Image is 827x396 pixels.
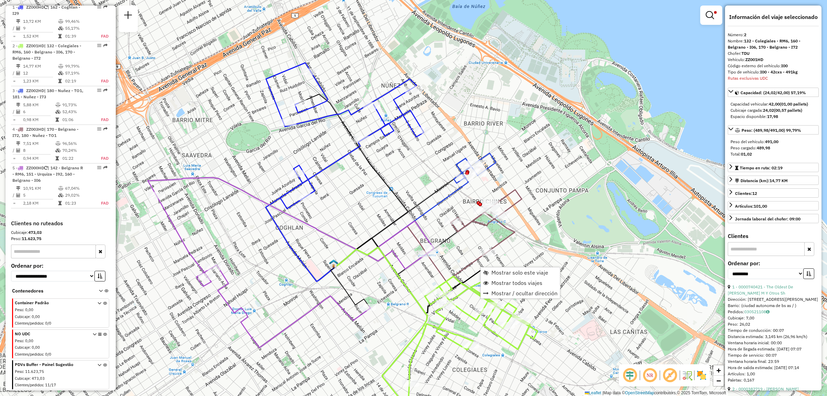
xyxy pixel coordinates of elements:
[728,88,819,97] a: Capacidad: (24,02/42,00) 57,19%
[55,156,59,160] i: Tiempo en ruta
[58,19,63,23] i: % Peso en uso
[58,186,63,190] i: % Peso en uso
[713,365,724,376] a: Zoom in
[728,125,819,135] a: Peso: (489,98/491,00) 99,79%
[728,340,819,346] div: Ventana horaria inicial: 00:00
[11,220,110,227] h4: Clientes no ruteados
[23,307,24,312] span: :
[752,191,757,196] strong: 12
[696,370,707,381] img: Mostrar / Ocultar sectores
[43,383,44,387] span: :
[94,271,105,281] button: Orden creciente
[58,193,63,197] i: % Cubicaje en uso
[65,200,93,207] td: 01:23
[103,88,108,92] em: Ruta exportada
[735,216,800,222] div: Jornada laboral del chofer: 09:00
[28,230,42,235] strong: 473,03
[15,321,43,326] span: Clientes/pedidos
[642,367,658,384] span: Ocultar NR
[742,51,749,56] strong: TDU
[26,4,44,10] span: ZZ000HD
[766,310,769,314] i: Observaciones
[12,33,16,40] td: =
[625,390,654,395] a: OpenStreetMap
[32,345,40,350] span: 0,00
[16,193,20,197] i: Clientes
[735,203,767,209] div: Artículos:
[781,63,788,68] strong: I00
[15,362,89,368] span: PDVs Buffer - Painel Sugestão
[16,64,20,68] i: Distancia (km)
[585,390,601,395] a: Leaflet
[23,78,58,85] td: 1,23 KM
[15,300,89,306] span: Container Padrão
[12,108,16,115] td: /
[728,69,819,75] div: Tipo de vehículo:
[491,290,558,296] span: Mostrar / ocultar dirección
[97,43,101,48] em: Opciones
[735,191,757,196] span: Clientes:
[92,155,109,162] td: FAD
[55,103,61,107] i: % Peso en uso
[12,70,16,77] td: /
[98,333,102,358] i: Opciones
[769,178,788,183] span: 14,77 KM
[767,114,778,119] strong: 17,98
[23,338,24,343] span: :
[703,8,719,22] a: Mostrar filtros
[25,369,44,374] span: 11.623,75
[731,107,816,113] div: Cubicaje cargada:
[43,321,44,326] span: :
[742,128,801,133] span: Peso: (489,98/491,00) 99,79%
[481,267,560,278] li: Mostrar solo este viaje
[769,101,780,107] strong: 42,00
[16,148,20,152] i: Clientes
[622,367,638,384] span: Ocultar desplazamiento
[728,38,800,50] strong: 132 - Colegiales - RM6, 160 - Belgrano - I06, 170 - Belgrano - I72
[728,346,819,352] div: Hora de llegada estimada: [DATE] 07:07
[728,188,819,198] a: Clientes:12
[741,90,806,95] span: Capacidad: (24,02/42,00) 57,19%
[731,151,816,157] div: Total:
[731,113,816,120] div: Espacio disponible:
[765,139,778,144] strong: 491,00
[728,57,819,63] div: Vehículo:
[43,352,44,357] span: :
[16,141,20,146] i: Distancia (km)
[12,200,16,207] td: =
[16,186,20,190] i: Distancia (km)
[728,233,819,239] h4: Clientes
[23,18,58,25] td: 13,72 KM
[32,314,40,319] span: 0,00
[728,63,819,69] div: Código externo del vehículo:
[22,236,41,241] strong: 11.623,75
[12,88,83,99] span: 3 -
[65,70,93,77] td: 57,19%
[65,192,93,199] td: 29,02%
[728,309,819,315] div: Pedidos:
[11,236,110,242] div: Peso:
[15,352,43,357] span: Clientes/pedidos
[55,110,61,114] i: % Cubicaje en uso
[12,78,16,85] td: =
[23,140,55,147] td: 7,51 KM
[774,108,802,113] strong: (00,57 pallets)
[103,127,108,131] em: Ruta exportada
[65,25,93,32] td: 55,17%
[23,147,55,154] td: 8
[23,101,55,108] td: 5,88 KM
[728,136,819,160] div: Peso: (489,98/491,00) 99,79%
[23,108,55,115] td: 6
[11,261,110,270] label: Ordenar por:
[45,352,51,357] span: 0/0
[26,127,44,132] span: ZZ003HD
[803,268,814,279] button: Orden creciente
[58,34,62,38] i: Tiempo en ruta
[583,390,728,396] div: Map data © contributors,© 2025 TomTom, Microsoft
[65,63,93,70] td: 99,79%
[30,376,31,381] span: :
[25,338,33,343] span: 0,00
[15,376,30,381] span: Cubicaje
[728,284,819,383] div: Tiempo de servicio: 00:07
[30,345,31,350] span: :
